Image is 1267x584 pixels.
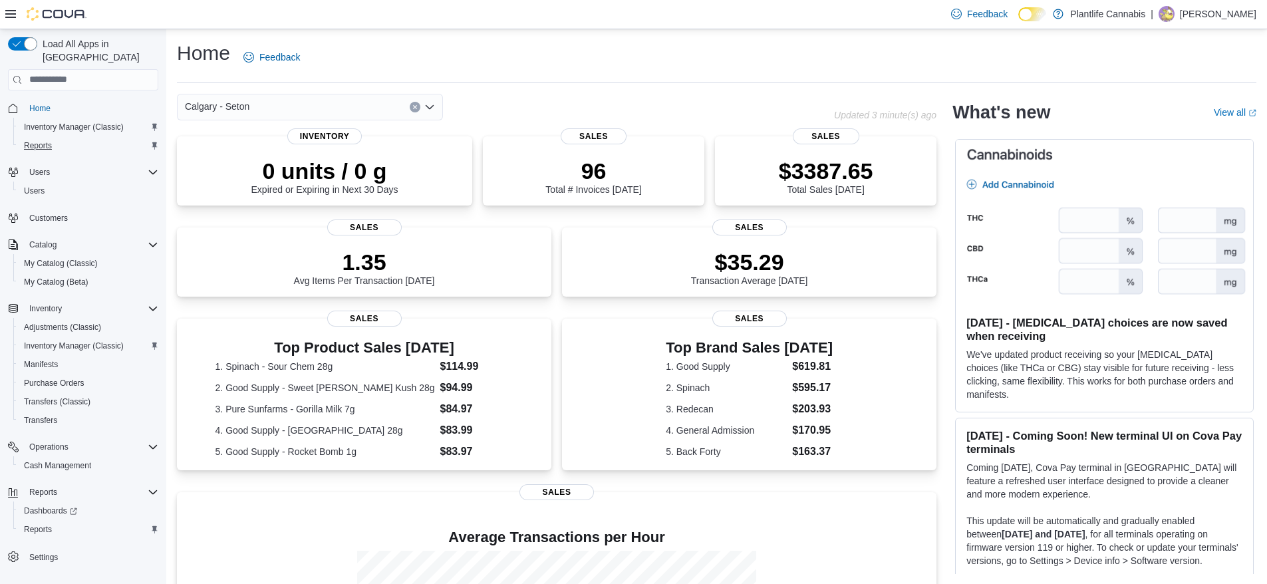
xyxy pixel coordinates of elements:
[966,348,1242,401] p: We've updated product receiving so your [MEDICAL_DATA] choices (like THCa or CBG) stay visible fo...
[13,136,164,155] button: Reports
[24,210,73,226] a: Customers
[19,458,96,474] a: Cash Management
[440,359,513,374] dd: $114.99
[24,484,63,500] button: Reports
[3,547,164,566] button: Settings
[215,402,435,416] dt: 3. Pure Sunfarms - Gorilla Milk 7g
[13,355,164,374] button: Manifests
[24,506,77,516] span: Dashboards
[834,110,936,120] p: Updated 3 minute(s) ago
[19,183,158,199] span: Users
[792,380,833,396] dd: $595.17
[19,319,158,335] span: Adjustments (Classic)
[19,394,96,410] a: Transfers (Classic)
[13,520,164,539] button: Reports
[13,273,164,291] button: My Catalog (Beta)
[29,487,57,498] span: Reports
[946,1,1013,27] a: Feedback
[24,186,45,196] span: Users
[29,442,69,452] span: Operations
[13,337,164,355] button: Inventory Manager (Classic)
[215,424,435,437] dt: 4. Good Supply - [GEOGRAPHIC_DATA] 28g
[294,249,435,286] div: Avg Items Per Transaction [DATE]
[24,100,158,116] span: Home
[29,239,57,250] span: Catalog
[19,183,50,199] a: Users
[19,357,63,372] a: Manifests
[24,359,58,370] span: Manifests
[792,444,833,460] dd: $163.37
[19,394,158,410] span: Transfers (Classic)
[24,524,52,535] span: Reports
[37,37,158,64] span: Load All Apps in [GEOGRAPHIC_DATA]
[251,158,398,195] div: Expired or Expiring in Next 30 Days
[24,439,158,455] span: Operations
[410,102,420,112] button: Clear input
[3,438,164,456] button: Operations
[27,7,86,21] img: Cova
[29,213,68,223] span: Customers
[792,401,833,417] dd: $203.93
[19,319,106,335] a: Adjustments (Classic)
[294,249,435,275] p: 1.35
[1159,6,1175,22] div: Morgen Graves
[3,483,164,502] button: Reports
[966,461,1242,501] p: Coming [DATE], Cova Pay terminal in [GEOGRAPHIC_DATA] will feature a refreshed user interface des...
[666,402,787,416] dt: 3. Redecan
[215,445,435,458] dt: 5. Good Supply - Rocket Bomb 1g
[327,311,402,327] span: Sales
[3,208,164,227] button: Customers
[19,138,57,154] a: Reports
[24,415,57,426] span: Transfers
[259,51,300,64] span: Feedback
[29,167,50,178] span: Users
[19,375,158,391] span: Purchase Orders
[29,303,62,314] span: Inventory
[440,444,513,460] dd: $83.97
[24,237,158,253] span: Catalog
[19,521,158,537] span: Reports
[3,299,164,318] button: Inventory
[29,103,51,114] span: Home
[952,102,1050,123] h2: What's new
[19,412,158,428] span: Transfers
[188,529,926,545] h4: Average Transactions per Hour
[19,503,82,519] a: Dashboards
[19,521,57,537] a: Reports
[19,338,129,354] a: Inventory Manager (Classic)
[792,359,833,374] dd: $619.81
[24,378,84,388] span: Purchase Orders
[19,255,158,271] span: My Catalog (Classic)
[24,301,158,317] span: Inventory
[24,549,63,565] a: Settings
[3,98,164,118] button: Home
[13,118,164,136] button: Inventory Manager (Classic)
[24,548,158,565] span: Settings
[24,140,52,151] span: Reports
[3,163,164,182] button: Users
[24,258,98,269] span: My Catalog (Classic)
[545,158,641,195] div: Total # Invoices [DATE]
[561,128,627,144] span: Sales
[24,341,124,351] span: Inventory Manager (Classic)
[3,235,164,254] button: Catalog
[13,318,164,337] button: Adjustments (Classic)
[545,158,641,184] p: 96
[1070,6,1145,22] p: Plantlife Cannabis
[13,182,164,200] button: Users
[519,484,594,500] span: Sales
[13,392,164,411] button: Transfers (Classic)
[779,158,873,195] div: Total Sales [DATE]
[287,128,362,144] span: Inventory
[666,424,787,437] dt: 4. General Admission
[1002,529,1085,539] strong: [DATE] and [DATE]
[24,484,158,500] span: Reports
[19,412,63,428] a: Transfers
[24,322,101,333] span: Adjustments (Classic)
[19,119,129,135] a: Inventory Manager (Classic)
[666,381,787,394] dt: 2. Spinach
[1214,107,1256,118] a: View allExternal link
[19,503,158,519] span: Dashboards
[24,237,62,253] button: Catalog
[1018,21,1019,22] span: Dark Mode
